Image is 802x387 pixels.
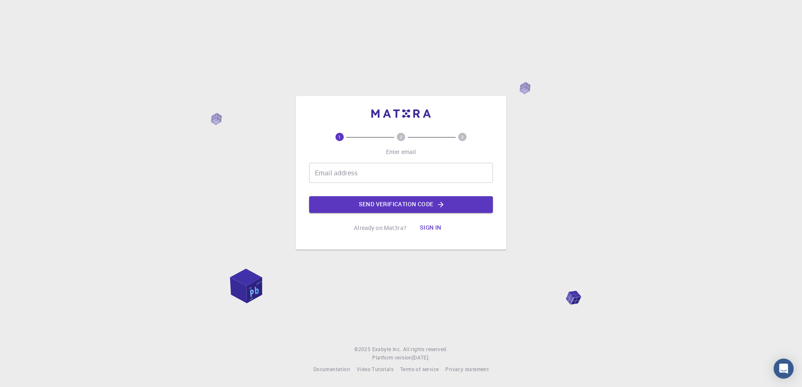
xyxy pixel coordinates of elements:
[309,196,493,213] button: Send verification code
[354,224,406,232] p: Already on Mat3ra?
[400,134,402,140] text: 2
[338,134,341,140] text: 1
[357,365,393,374] a: Video Tutorials
[412,354,430,362] a: [DATE].
[386,148,416,156] p: Enter email
[313,366,350,372] span: Documentation
[357,366,393,372] span: Video Tutorials
[445,366,489,372] span: Privacy statement
[400,366,439,372] span: Terms of service
[354,345,372,354] span: © 2025
[372,346,401,352] span: Exabyte Inc.
[403,345,448,354] span: All rights reserved.
[445,365,489,374] a: Privacy statement
[372,345,401,354] a: Exabyte Inc.
[400,365,439,374] a: Terms of service
[413,220,448,236] button: Sign in
[412,354,430,361] span: [DATE] .
[774,359,794,379] div: Open Intercom Messenger
[461,134,464,140] text: 3
[313,365,350,374] a: Documentation
[372,354,412,362] span: Platform version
